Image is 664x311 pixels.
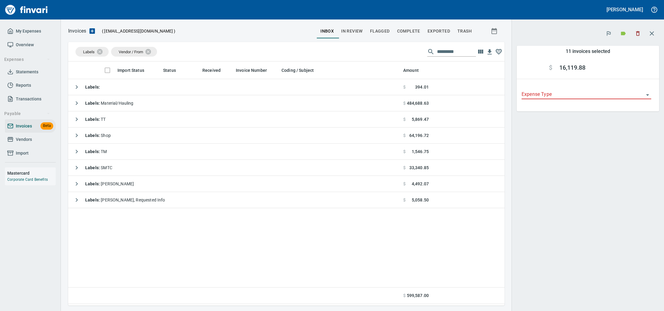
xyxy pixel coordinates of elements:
[409,165,429,171] span: 33,340.85
[85,149,107,154] span: TM
[163,67,184,74] span: Status
[5,38,56,52] a: Overview
[85,181,101,186] strong: Labels :
[7,170,56,176] h6: Mastercard
[415,84,429,90] span: 394.01
[85,149,101,154] strong: Labels :
[117,67,144,74] span: Import Status
[16,27,41,35] span: My Expenses
[111,47,157,57] div: Vendor / From
[16,122,32,130] span: Invoices
[5,24,56,38] a: My Expenses
[403,100,406,106] span: $
[85,165,112,170] span: SMTC
[16,95,41,103] span: Transactions
[2,108,53,119] button: Payable
[119,50,143,54] span: Vendor / From
[2,54,53,65] button: Expenses
[16,136,32,143] span: Vendors
[645,26,659,41] button: Close transaction
[85,133,101,138] strong: Labels :
[494,47,503,56] button: Column choices favorited. Click to reset to default
[85,197,101,202] strong: Labels :
[16,68,38,76] span: Statements
[103,28,173,34] span: [EMAIL_ADDRESS][DOMAIN_NAME]
[428,27,450,35] span: Exported
[85,133,111,138] span: Shop
[85,165,101,170] strong: Labels :
[98,28,175,34] p: ( )
[85,181,134,186] span: [PERSON_NAME]
[370,27,390,35] span: Flagged
[4,2,49,17] img: Finvari
[605,5,645,14] button: [PERSON_NAME]
[602,27,615,40] button: Flag (11)
[5,146,56,160] a: Import
[202,67,229,74] span: Received
[5,79,56,92] a: Reports
[85,101,101,106] strong: Labels :
[631,27,645,40] button: Discard (11)
[485,47,494,57] button: Download table
[16,41,34,49] span: Overview
[617,27,630,40] button: Labels
[281,67,322,74] span: Coding / Subject
[412,116,429,122] span: 5,869.47
[407,100,429,106] span: 484,688.63
[412,149,429,155] span: 1,546.75
[5,119,56,133] a: InvoicesBeta
[403,67,427,74] span: Amount
[403,181,406,187] span: $
[559,64,585,72] span: 16,119.88
[85,197,165,202] span: [PERSON_NAME], Requested Info
[606,6,643,13] h5: [PERSON_NAME]
[85,85,100,89] strong: Labels :
[236,67,275,74] span: Invoice Number
[409,132,429,138] span: 64,196.72
[68,27,86,35] nav: breadcrumb
[4,56,50,63] span: Expenses
[403,292,406,299] span: $
[83,50,95,54] span: Labels
[403,197,406,203] span: $
[403,132,406,138] span: $
[403,84,406,90] span: $
[341,27,363,35] span: In Review
[5,92,56,106] a: Transactions
[85,117,106,122] span: TT
[485,26,505,37] button: Show invoices within a particular date range
[236,67,267,74] span: Invoice Number
[403,67,419,74] span: Amount
[281,67,314,74] span: Coding / Subject
[5,65,56,79] a: Statements
[403,116,406,122] span: $
[4,110,50,117] span: Payable
[163,67,176,74] span: Status
[68,27,86,35] p: Invoices
[457,27,472,35] span: trash
[75,47,109,57] div: Labels
[403,165,406,171] span: $
[549,64,552,72] span: $
[16,149,29,157] span: Import
[412,181,429,187] span: 4,492.07
[16,82,31,89] span: Reports
[5,133,56,146] a: Vendors
[397,27,420,35] span: Complete
[7,177,48,182] a: Corporate Card Benefits
[40,122,53,129] span: Beta
[476,47,485,56] button: Choose columns to display
[85,101,134,106] span: Material/Hauling
[85,117,101,122] strong: Labels :
[566,48,610,54] h5: 11 invoices selected
[320,27,334,35] span: inbox
[403,149,406,155] span: $
[412,197,429,203] span: 5,058.50
[643,91,652,99] button: Open
[407,292,429,299] span: 599,587.00
[117,67,152,74] span: Import Status
[202,67,221,74] span: Received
